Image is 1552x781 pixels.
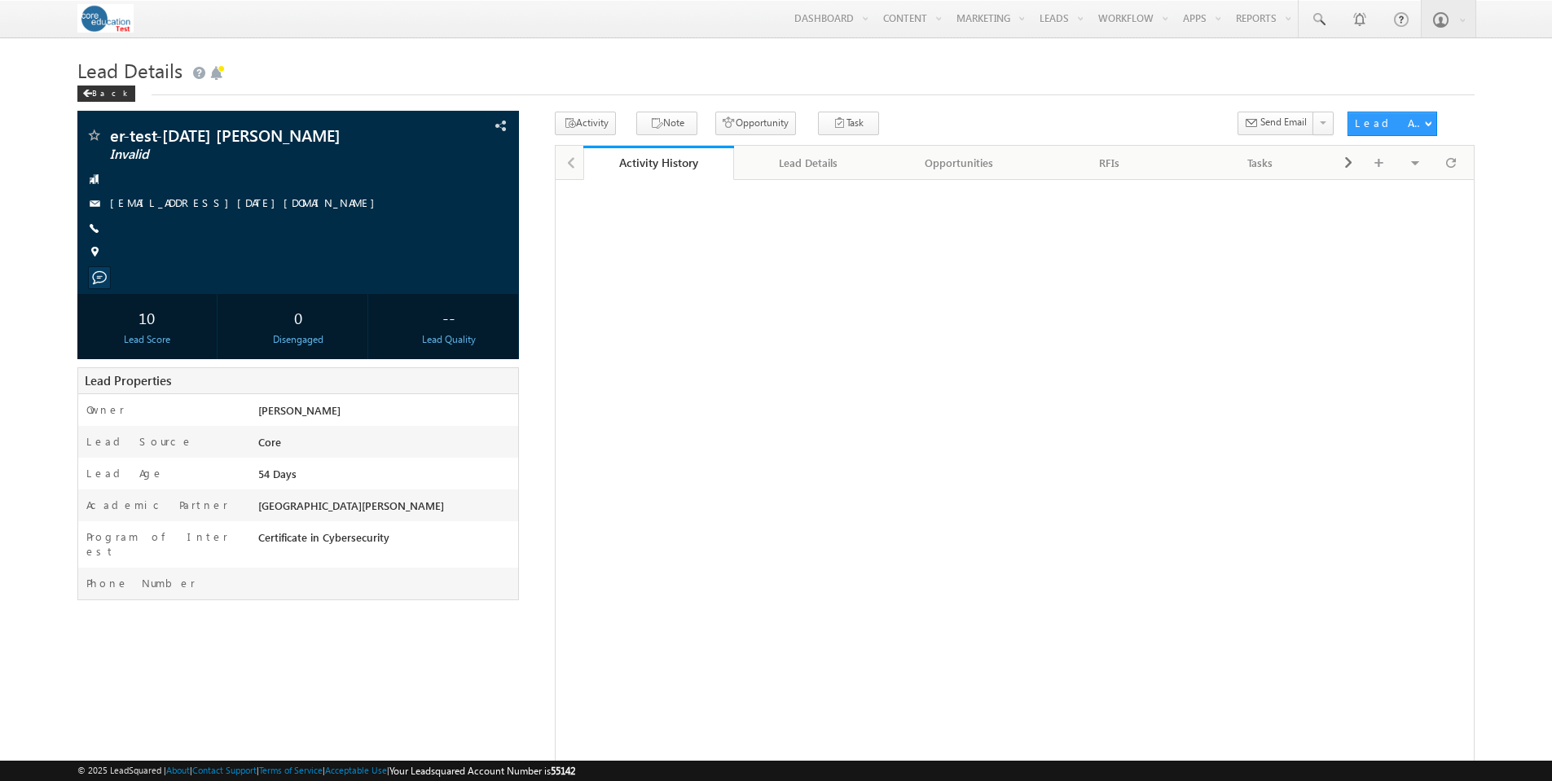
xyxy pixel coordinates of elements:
[384,302,514,332] div: --
[77,4,134,33] img: Custom Logo
[747,153,870,173] div: Lead Details
[596,155,722,170] div: Activity History
[636,112,697,135] button: Note
[77,85,143,99] a: Back
[384,332,514,347] div: Lead Quality
[86,466,164,480] label: Lead Age
[818,112,879,135] button: Task
[551,765,575,777] span: 55142
[86,576,196,590] label: Phone Number
[233,332,363,347] div: Disengaged
[885,146,1035,180] a: Opportunities
[898,153,1021,173] div: Opportunities
[325,765,387,775] a: Acceptable Use
[77,57,182,83] span: Lead Details
[1260,115,1307,129] span: Send Email
[77,86,135,102] div: Back
[254,466,518,489] div: 54 Days
[1355,116,1424,130] div: Lead Actions
[583,146,734,180] a: Activity History
[86,529,237,559] label: Program of Interest
[85,372,171,388] span: Lead Properties
[86,498,228,512] label: Academic Partner
[166,765,190,775] a: About
[1035,146,1186,180] a: RFIs
[110,127,386,143] span: er-test-[DATE] [PERSON_NAME]
[1238,112,1314,135] button: Send Email
[110,195,383,209] a: [EMAIL_ADDRESS][DATE][DOMAIN_NAME]
[254,498,518,520] div: [GEOGRAPHIC_DATA][PERSON_NAME]
[259,765,323,775] a: Terms of Service
[81,302,212,332] div: 10
[1348,112,1437,136] button: Lead Actions
[389,765,575,777] span: Your Leadsquared Account Number is
[1185,146,1336,180] a: Tasks
[77,763,575,779] span: © 2025 LeadSquared | | | | |
[233,302,363,332] div: 0
[254,434,518,457] div: Core
[192,765,257,775] a: Contact Support
[86,434,193,449] label: Lead Source
[1049,153,1172,173] div: RFIs
[254,529,518,552] div: Certificate in Cybersecurity
[81,332,212,347] div: Lead Score
[110,147,386,163] span: Invalid
[258,403,341,417] span: [PERSON_NAME]
[1198,153,1321,173] div: Tasks
[86,402,125,417] label: Owner
[734,146,885,180] a: Lead Details
[555,112,616,135] button: Activity
[715,112,796,135] button: Opportunity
